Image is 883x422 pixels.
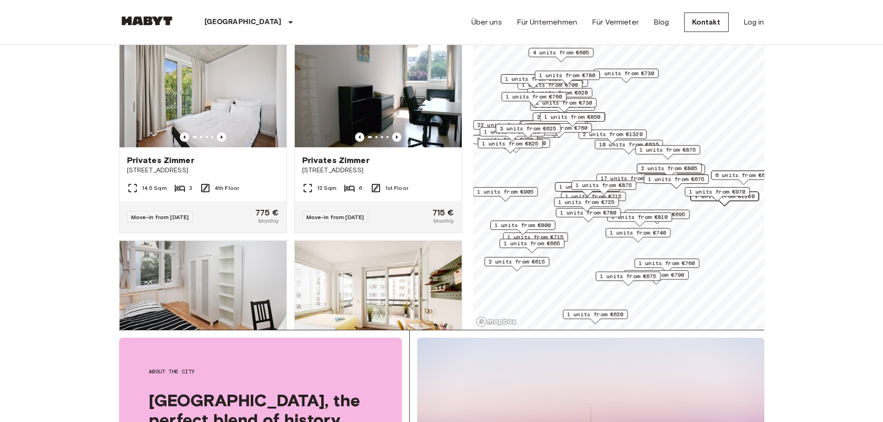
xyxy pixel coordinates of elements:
[561,192,626,206] div: Map marker
[575,181,632,189] span: 1 units from €875
[554,197,619,212] div: Map marker
[595,140,663,154] div: Map marker
[502,92,566,107] div: Map marker
[385,184,408,192] span: 1st Floor
[525,121,581,130] span: 3 units from €655
[355,132,364,142] button: Previous image
[534,71,599,85] div: Map marker
[634,258,699,273] div: Map marker
[644,175,709,189] div: Map marker
[521,121,585,135] div: Map marker
[715,171,772,179] span: 6 units from €645
[531,98,596,113] div: Map marker
[521,81,578,89] span: 1 units from €700
[527,123,591,138] div: Map marker
[628,271,684,279] span: 1 units from €790
[255,208,279,217] span: 775 €
[217,132,226,142] button: Previous image
[507,233,564,241] span: 1 units from €715
[517,17,577,28] a: Für Unternehmen
[565,192,622,201] span: 1 units from €715
[505,75,561,83] span: 1 units from €620
[535,99,592,107] span: 1 units from €730
[499,239,564,253] div: Map marker
[120,241,286,352] img: Marketing picture of unit DE-01-232-03M
[654,17,669,28] a: Blog
[500,124,556,132] span: 3 units from €625
[583,130,642,139] span: 2 units from €1320
[593,69,658,83] div: Map marker
[189,184,192,192] span: 3
[306,214,364,220] span: Move-in from [DATE]
[473,120,541,135] div: Map marker
[555,182,620,196] div: Map marker
[503,233,568,247] div: Map marker
[558,198,615,206] span: 1 units from €725
[605,228,670,242] div: Map marker
[563,310,628,324] div: Map marker
[691,192,759,206] div: Map marker
[689,188,745,196] span: 1 units from €970
[684,13,729,32] a: Kontakt
[694,192,754,201] span: 1 units from €1280
[527,88,592,102] div: Map marker
[560,208,616,217] span: 1 units from €780
[517,80,582,94] div: Map marker
[531,88,588,97] span: 1 units from €620
[294,36,462,233] a: Marketing picture of unit DE-01-041-02MPrevious imagePrevious imagePrivates Zimmer[STREET_ADDRESS...
[597,69,654,77] span: 1 units from €730
[571,181,636,195] div: Map marker
[127,166,279,175] span: [STREET_ADDRESS]
[567,310,623,319] span: 1 units from €620
[432,208,454,217] span: 715 €
[477,139,542,153] div: Map marker
[711,170,776,185] div: Map marker
[392,132,401,142] button: Previous image
[471,17,502,28] a: Über uns
[639,145,696,154] span: 1 units from €875
[482,139,538,148] span: 1 units from €825
[476,135,533,144] span: 2 units from €790
[496,126,561,140] div: Map marker
[486,139,546,147] span: 1 units from €1200
[540,112,604,126] div: Map marker
[317,184,337,192] span: 12 Sqm
[539,71,595,80] span: 1 units from €780
[599,140,659,149] span: 10 units from €635
[596,271,661,286] div: Map marker
[592,17,639,28] a: Für Vermieter
[495,128,560,143] div: Map marker
[519,121,587,135] div: Map marker
[489,258,545,266] span: 2 units from €615
[638,259,695,267] span: 1 units from €760
[501,74,565,88] div: Map marker
[482,139,550,153] div: Map marker
[477,121,537,129] span: 22 units from €655
[476,316,517,327] a: Mapbox logo
[641,164,697,172] span: 2 units from €805
[119,16,175,25] img: Habyt
[690,192,758,206] div: Map marker
[623,270,688,284] div: Map marker
[648,175,705,183] span: 1 units from €675
[540,112,605,126] div: Map marker
[528,48,593,62] div: Map marker
[215,184,239,192] span: 4th Floor
[611,213,668,221] span: 1 units from €810
[484,257,549,271] div: Map marker
[359,184,362,192] span: 6
[473,187,538,202] div: Map marker
[636,164,701,178] div: Map marker
[624,210,689,224] div: Map marker
[495,221,551,229] span: 1 units from €800
[490,220,555,235] div: Map marker
[204,17,282,28] p: [GEOGRAPHIC_DATA]
[685,187,750,202] div: Map marker
[258,217,279,225] span: Monthly
[607,213,672,227] div: Map marker
[503,239,560,247] span: 1 units from €665
[559,183,616,191] span: 1 units from €835
[180,132,189,142] button: Previous image
[142,184,167,192] span: 14.5 Sqm
[433,217,454,225] span: Monthly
